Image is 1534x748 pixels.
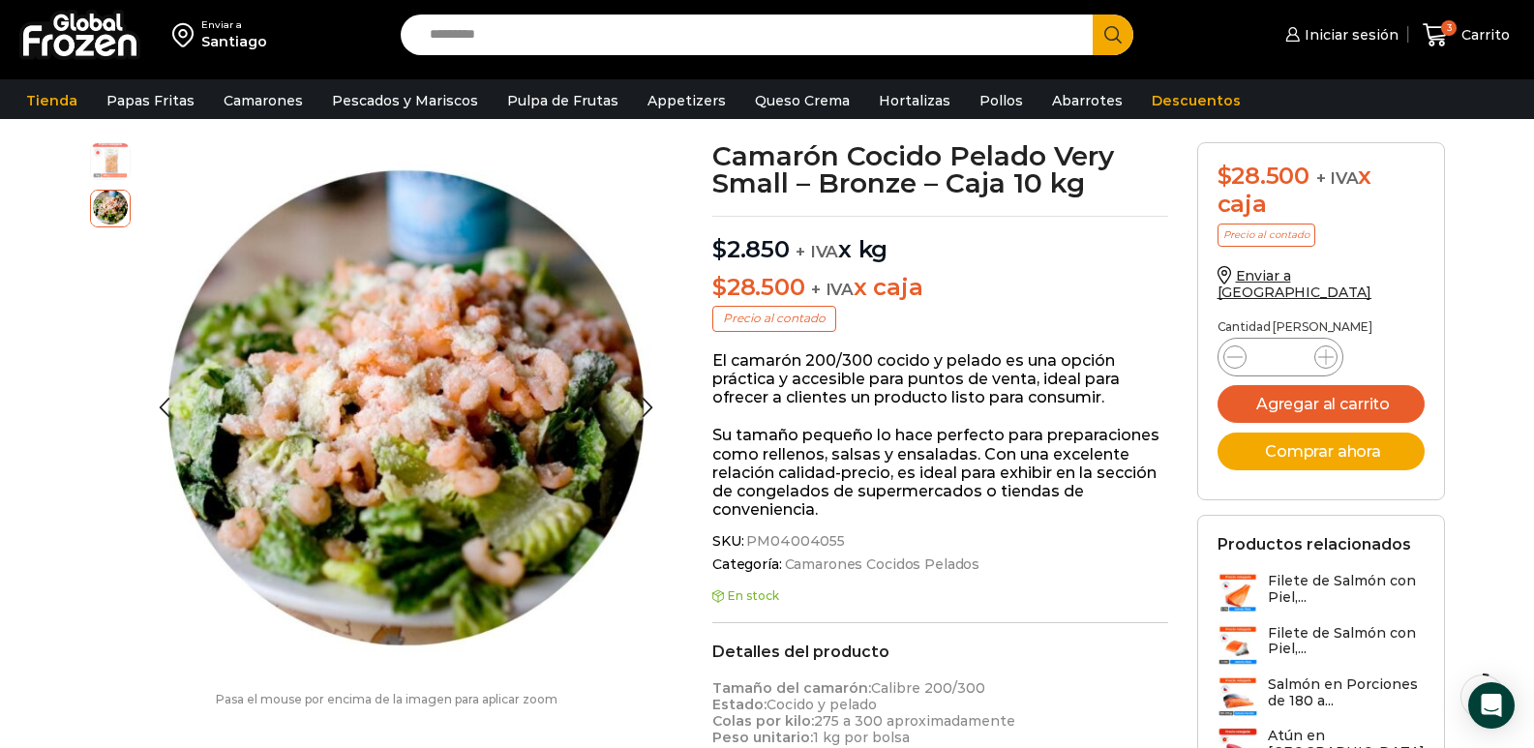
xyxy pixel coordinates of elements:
a: Filete de Salmón con Piel,... [1218,625,1425,667]
div: 2 / 2 [140,142,672,673]
a: Descuentos [1142,82,1250,119]
p: El camarón 200/300 cocido y pelado es una opción práctica y accesible para puntos de venta, ideal... [712,351,1168,407]
bdi: 28.500 [712,273,804,301]
strong: Estado: [712,696,767,713]
a: Hortalizas [869,82,960,119]
a: Tienda [16,82,87,119]
p: Precio al contado [1218,224,1315,247]
a: Camarones [214,82,313,119]
input: Product quantity [1262,344,1299,371]
div: Previous slide [140,383,189,432]
h3: Filete de Salmón con Piel,... [1268,625,1425,658]
span: $ [712,273,727,301]
p: x caja [712,274,1168,302]
p: Su tamaño pequeño lo hace perfecto para preparaciones como rellenos, salsas y ensaladas. Con una ... [712,426,1168,519]
button: Comprar ahora [1218,433,1425,470]
button: Search button [1093,15,1133,55]
span: $ [1218,162,1232,190]
span: Iniciar sesión [1300,25,1399,45]
h3: Filete de Salmón con Piel,... [1268,573,1425,606]
span: SKU: [712,533,1168,550]
a: 3 Carrito [1418,13,1515,58]
a: Appetizers [638,82,736,119]
span: + IVA [1316,168,1359,188]
span: + IVA [796,242,838,261]
a: Abarrotes [1042,82,1132,119]
p: Pasa el mouse por encima de la imagen para aplicar zoom [90,693,684,706]
span: Carrito [1457,25,1510,45]
div: x caja [1218,163,1425,219]
h2: Productos relacionados [1218,535,1411,554]
span: very-small [91,188,130,226]
button: Agregar al carrito [1218,385,1425,423]
span: PM04004055 [743,533,845,550]
a: Queso Crema [745,82,859,119]
bdi: 2.850 [712,235,790,263]
img: address-field-icon.svg [172,18,201,51]
div: Santiago [201,32,267,51]
span: $ [712,235,727,263]
a: Pescados y Mariscos [322,82,488,119]
a: Enviar a [GEOGRAPHIC_DATA] [1218,267,1372,301]
span: + IVA [811,280,854,299]
strong: Peso unitario: [712,729,813,746]
div: Next slide [623,383,672,432]
span: 3 [1441,20,1457,36]
span: Categoría: [712,556,1168,573]
span: very small [91,140,130,179]
a: Pollos [970,82,1033,119]
a: Filete de Salmón con Piel,... [1218,573,1425,614]
img: very-small [140,142,672,673]
p: Precio al contado [712,306,836,331]
a: Salmón en Porciones de 180 a... [1218,676,1425,718]
a: Papas Fritas [97,82,204,119]
strong: Tamaño del camarón: [712,679,871,697]
strong: Colas por kilo: [712,712,814,730]
p: x kg [712,216,1168,264]
a: Pulpa de Frutas [497,82,628,119]
div: Open Intercom Messenger [1468,682,1515,729]
bdi: 28.500 [1218,162,1309,190]
h3: Salmón en Porciones de 180 a... [1268,676,1425,709]
div: Enviar a [201,18,267,32]
a: Iniciar sesión [1280,15,1399,54]
h1: Camarón Cocido Pelado Very Small – Bronze – Caja 10 kg [712,142,1168,196]
p: En stock [712,589,1168,603]
p: Cantidad [PERSON_NAME] [1218,320,1425,334]
a: Camarones Cocidos Pelados [782,556,980,573]
h2: Detalles del producto [712,643,1168,661]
